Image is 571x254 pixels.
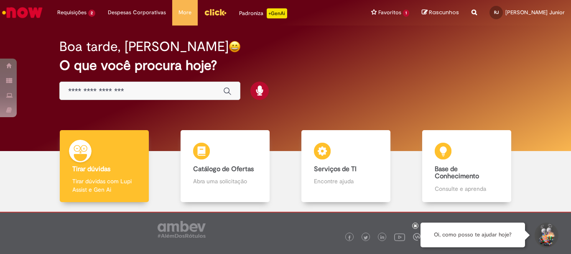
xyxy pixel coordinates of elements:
a: Catálogo de Ofertas Abra uma solicitação [165,130,285,203]
h2: O que você procura hoje? [59,58,512,73]
p: Tirar dúvidas com Lupi Assist e Gen Ai [72,177,136,194]
a: Base de Conhecimento Consulte e aprenda [406,130,527,203]
span: Requisições [57,8,87,17]
img: ServiceNow [1,4,44,21]
div: Oi, como posso te ajudar hoje? [421,223,525,247]
b: Catálogo de Ofertas [193,165,254,173]
span: Rascunhos [429,8,459,16]
h2: Boa tarde, [PERSON_NAME] [59,39,229,54]
b: Serviços de TI [314,165,357,173]
span: 2 [88,10,95,17]
img: logo_footer_twitter.png [364,236,368,240]
span: More [178,8,191,17]
a: Tirar dúvidas Tirar dúvidas com Lupi Assist e Gen Ai [44,130,165,203]
p: Consulte e aprenda [435,185,498,193]
img: click_logo_yellow_360x200.png [204,6,227,18]
a: Serviços de TI Encontre ajuda [285,130,406,203]
img: logo_footer_youtube.png [394,231,405,242]
span: RJ [494,10,499,15]
p: +GenAi [267,8,287,18]
button: Iniciar Conversa de Suporte [533,223,558,248]
b: Tirar dúvidas [72,165,110,173]
img: logo_footer_linkedin.png [380,235,385,240]
span: 1 [403,10,409,17]
img: logo_footer_facebook.png [347,236,352,240]
img: happy-face.png [229,41,241,53]
span: Favoritos [378,8,401,17]
img: logo_footer_ambev_rotulo_gray.png [158,221,206,238]
a: Rascunhos [422,9,459,17]
p: Encontre ajuda [314,177,377,185]
img: logo_footer_workplace.png [413,233,421,241]
p: Abra uma solicitação [193,177,257,185]
div: Padroniza [239,8,287,18]
span: [PERSON_NAME] Junior [505,9,565,16]
span: Despesas Corporativas [108,8,166,17]
b: Base de Conhecimento [435,165,479,181]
